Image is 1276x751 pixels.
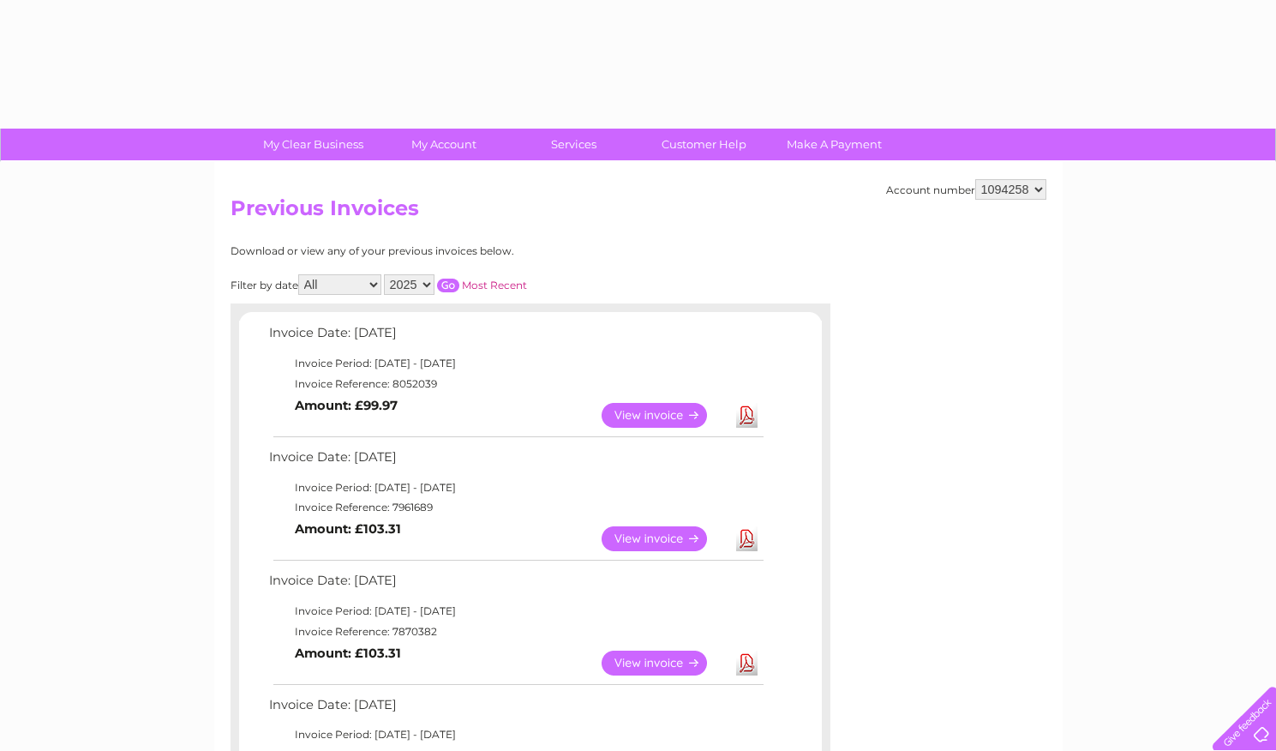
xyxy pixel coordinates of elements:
[736,526,758,551] a: Download
[736,651,758,676] a: Download
[295,521,401,537] b: Amount: £103.31
[265,478,766,498] td: Invoice Period: [DATE] - [DATE]
[265,374,766,394] td: Invoice Reference: 8052039
[265,446,766,478] td: Invoice Date: [DATE]
[231,196,1046,229] h2: Previous Invoices
[886,179,1046,200] div: Account number
[736,403,758,428] a: Download
[462,279,527,291] a: Most Recent
[265,601,766,622] td: Invoice Period: [DATE] - [DATE]
[295,398,398,413] b: Amount: £99.97
[265,694,766,725] td: Invoice Date: [DATE]
[503,129,644,160] a: Services
[764,129,905,160] a: Make A Payment
[243,129,384,160] a: My Clear Business
[265,353,766,374] td: Invoice Period: [DATE] - [DATE]
[265,497,766,518] td: Invoice Reference: 7961689
[265,569,766,601] td: Invoice Date: [DATE]
[295,646,401,661] b: Amount: £103.31
[265,724,766,745] td: Invoice Period: [DATE] - [DATE]
[231,274,680,295] div: Filter by date
[602,403,728,428] a: View
[265,622,766,642] td: Invoice Reference: 7870382
[602,651,728,676] a: View
[265,321,766,353] td: Invoice Date: [DATE]
[373,129,514,160] a: My Account
[231,245,680,257] div: Download or view any of your previous invoices below.
[633,129,775,160] a: Customer Help
[602,526,728,551] a: View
